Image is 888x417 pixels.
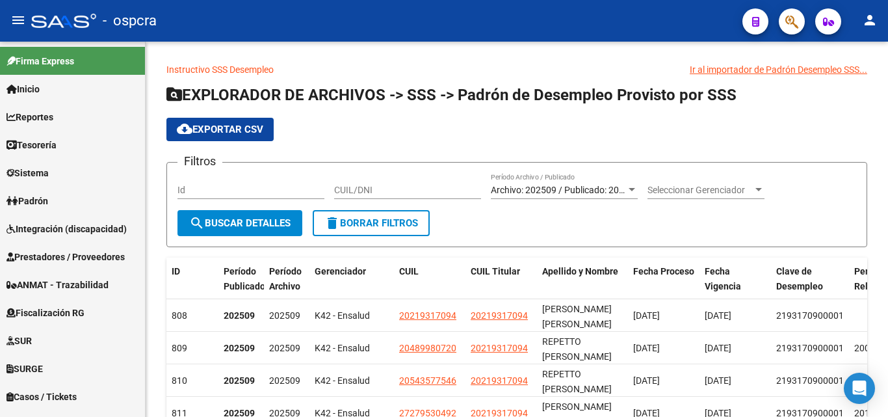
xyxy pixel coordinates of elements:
span: CUIL Titular [471,266,520,276]
span: SURGE [7,362,43,376]
strong: 202509 [224,343,255,353]
span: [DATE] [633,310,660,321]
span: Firma Express [7,54,74,68]
span: 2193170900001 [776,375,844,386]
span: Prestadores / Proveedores [7,250,125,264]
span: SUR [7,334,32,348]
span: Tesorería [7,138,57,152]
span: REPETTO DIAZ JONATHAN HERNAN [542,369,612,409]
mat-icon: cloud_download [177,121,192,137]
span: Fecha Proceso [633,266,694,276]
datatable-header-cell: CUIL [394,258,465,301]
button: Borrar Filtros [313,210,430,236]
span: 808 [172,310,187,321]
mat-icon: person [862,12,878,28]
span: REPETTO ALEJANDRO HUMBERTO [542,304,612,329]
span: [DATE] [705,375,731,386]
span: 809 [172,343,187,353]
datatable-header-cell: Período Publicado [218,258,264,301]
h3: Filtros [177,152,222,170]
span: Fiscalización RG [7,306,85,320]
span: [DATE] [633,343,660,353]
span: Archivo: 202509 / Publicado: 202508 [491,185,640,195]
span: EXPLORADOR DE ARCHIVOS -> SSS -> Padrón de Desempleo Provisto por SSS [166,86,737,104]
div: 202509 [269,308,304,323]
span: [DATE] [633,375,660,386]
datatable-header-cell: Gerenciador [309,258,394,301]
span: Buscar Detalles [189,217,291,229]
span: 2193170900001 [776,343,844,353]
datatable-header-cell: ID [166,258,218,301]
div: 202509 [269,341,304,356]
span: 20219317094 [471,310,528,321]
mat-icon: menu [10,12,26,28]
span: K42 - Ensalud [315,343,370,353]
datatable-header-cell: Apellido y Nombre [537,258,628,301]
span: REPETTO DIAZ CRISTIAN DAVID [542,336,612,377]
span: Fecha Vigencia [705,266,741,291]
span: 2193170900001 [776,310,844,321]
span: Reportes [7,110,53,124]
mat-icon: search [189,215,205,231]
datatable-header-cell: Fecha Proceso [628,258,699,301]
span: Seleccionar Gerenciador [647,185,753,196]
span: 20219317094 [471,375,528,386]
datatable-header-cell: Fecha Vigencia [699,258,771,301]
datatable-header-cell: Clave de Desempleo [771,258,849,301]
span: Exportar CSV [177,124,263,135]
div: Open Intercom Messenger [844,373,875,404]
span: Borrar Filtros [324,217,418,229]
span: 200809 [854,343,885,353]
span: Período Archivo [269,266,302,291]
span: Período Publicado [224,266,265,291]
span: Padrón [7,194,48,208]
span: Apellido y Nombre [542,266,618,276]
span: 20543577546 [399,375,456,386]
mat-icon: delete [324,215,340,231]
span: Sistema [7,166,49,180]
span: Clave de Desempleo [776,266,823,291]
datatable-header-cell: Período Archivo [264,258,309,301]
span: Inicio [7,82,40,96]
span: 20489980720 [399,343,456,353]
span: Casos / Tickets [7,390,77,404]
strong: 202509 [224,375,255,386]
span: ANMAT - Trazabilidad [7,278,109,292]
span: 810 [172,375,187,386]
span: Integración (discapacidad) [7,222,127,236]
div: 202509 [269,373,304,388]
a: Instructivo SSS Desempleo [166,64,274,75]
span: ID [172,266,180,276]
button: Exportar CSV [166,118,274,141]
span: CUIL [399,266,419,276]
span: - ospcra [103,7,157,35]
span: K42 - Ensalud [315,310,370,321]
strong: 202509 [224,310,255,321]
datatable-header-cell: CUIL Titular [465,258,537,301]
button: Buscar Detalles [177,210,302,236]
span: Gerenciador [315,266,366,276]
span: K42 - Ensalud [315,375,370,386]
span: 20219317094 [399,310,456,321]
span: 20219317094 [471,343,528,353]
div: Ir al importador de Padrón Desempleo SSS... [690,62,867,77]
span: [DATE] [705,343,731,353]
span: [DATE] [705,310,731,321]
